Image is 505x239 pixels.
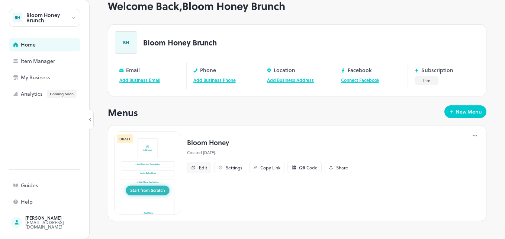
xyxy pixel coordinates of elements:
p: Location [274,67,295,73]
p: Menus [108,105,138,119]
div: [PERSON_NAME] [25,216,95,220]
p: Facebook [348,67,372,73]
a: Add Business Address [267,77,314,83]
div: Copy Link [260,165,280,170]
a: Connect Facebook [341,77,379,83]
div: [EMAIL_ADDRESS][DOMAIN_NAME] [25,220,95,229]
p: Bloom Honey Brunch [143,39,217,46]
button: Lite [415,76,438,85]
div: Share [336,165,348,170]
div: My Business [21,75,95,80]
p: Phone [200,67,216,73]
p: Created [DATE]. [187,150,352,156]
div: Coming Soon [47,90,77,98]
button: New Menu [444,105,486,118]
p: Email [126,67,140,73]
div: Bloom Honey Brunch [26,13,71,23]
div: Help [21,199,95,204]
div: New Menu [456,109,482,114]
div: BH [115,31,137,54]
img: Thumbnail-Long-Card.jpg [114,131,181,215]
div: Guides [21,183,95,188]
a: Add Business Email [119,77,160,83]
div: Settings [226,165,242,170]
div: Edit [199,165,207,170]
p: Subscription [421,67,453,73]
div: QR Code [299,165,318,170]
div: Home [21,42,95,47]
p: Bloom Honey [187,137,352,147]
a: Add Business Phone [193,77,236,83]
div: DRAFT [117,134,133,143]
div: Analytics [21,90,95,98]
div: BH [13,13,22,22]
div: Item Manager [21,58,95,64]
